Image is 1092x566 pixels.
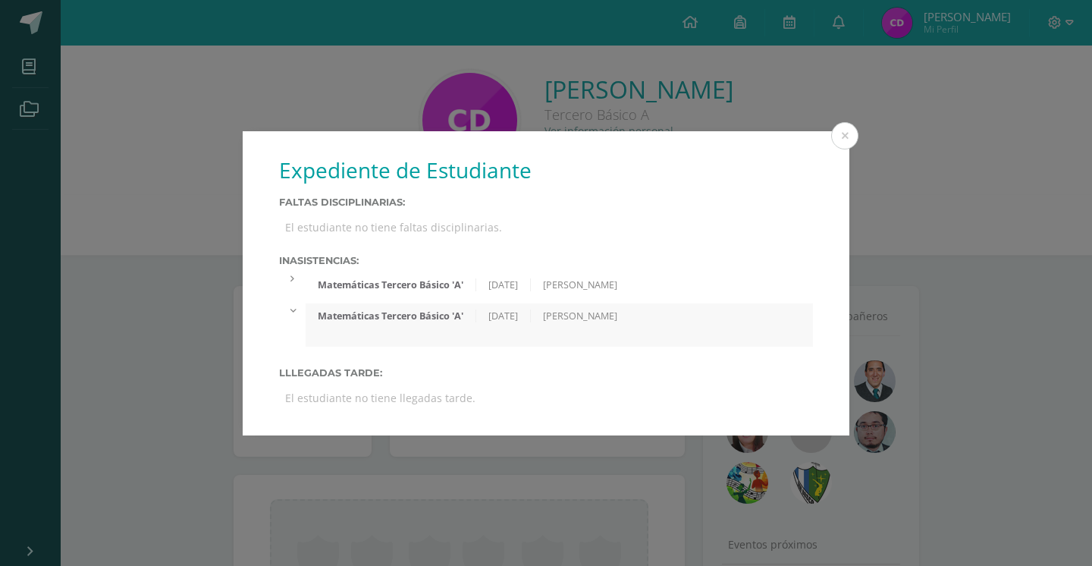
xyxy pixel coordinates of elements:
[476,310,531,322] div: [DATE]
[279,367,813,379] label: Lllegadas tarde:
[279,214,813,241] div: El estudiante no tiene faltas disciplinarias.
[831,122,858,149] button: Close (Esc)
[531,278,629,291] div: [PERSON_NAME]
[279,255,813,266] label: Inasistencias:
[476,278,531,291] div: [DATE]
[279,197,813,208] label: Faltas Disciplinarias:
[531,310,629,322] div: [PERSON_NAME]
[279,385,813,411] div: El estudiante no tiene llegadas tarde.
[279,156,813,184] h1: Expediente de Estudiante
[306,310,476,322] div: Matemáticas Tercero Básico 'A'
[306,278,476,291] div: Matemáticas Tercero Básico 'A'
